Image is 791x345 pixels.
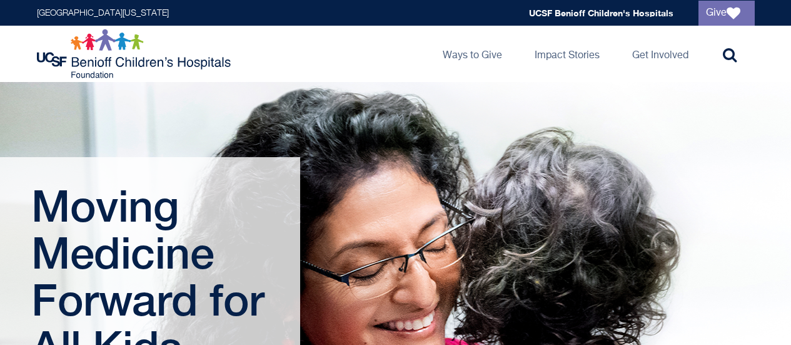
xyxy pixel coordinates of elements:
[622,26,698,82] a: Get Involved
[37,29,234,79] img: Logo for UCSF Benioff Children's Hospitals Foundation
[433,26,512,82] a: Ways to Give
[698,1,755,26] a: Give
[525,26,610,82] a: Impact Stories
[37,9,169,18] a: [GEOGRAPHIC_DATA][US_STATE]
[529,8,673,18] a: UCSF Benioff Children's Hospitals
